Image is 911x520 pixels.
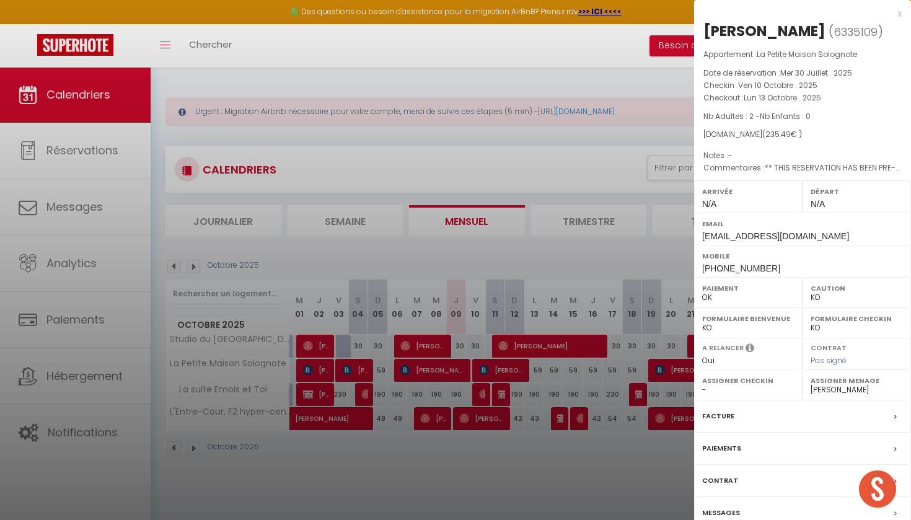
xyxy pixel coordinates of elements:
[811,374,903,387] label: Assigner Menage
[702,474,738,487] label: Contrat
[811,355,847,366] span: Pas signé
[811,185,903,198] label: Départ
[703,129,902,141] div: [DOMAIN_NAME]
[702,343,744,353] label: A relancer
[829,23,883,40] span: ( )
[702,263,780,273] span: [PHONE_NUMBER]
[703,67,902,79] p: Date de réservation :
[811,282,903,294] label: Caution
[703,79,902,92] p: Checkin :
[702,282,794,294] label: Paiement
[762,129,802,139] span: ( € )
[811,199,825,209] span: N/A
[702,199,716,209] span: N/A
[738,80,817,90] span: Ven 10 Octobre . 2025
[703,48,902,61] p: Appartement :
[746,343,754,356] i: Sélectionner OUI si vous souhaiter envoyer les séquences de messages post-checkout
[702,250,903,262] label: Mobile
[702,506,740,519] label: Messages
[811,312,903,325] label: Formulaire Checkin
[757,49,857,59] span: La Petite Maison Solognote
[834,24,878,40] span: 6335109
[728,150,733,161] span: -
[703,111,811,121] span: Nb Adultes : 2 -
[702,312,794,325] label: Formulaire Bienvenue
[702,218,903,230] label: Email
[703,21,825,41] div: [PERSON_NAME]
[703,149,902,162] p: Notes :
[702,231,849,241] span: [EMAIL_ADDRESS][DOMAIN_NAME]
[760,111,811,121] span: Nb Enfants : 0
[703,92,902,104] p: Checkout :
[765,129,791,139] span: 235.49
[744,92,821,103] span: Lun 13 Octobre . 2025
[859,470,896,508] div: Ouvrir le chat
[702,442,741,455] label: Paiements
[703,162,902,174] p: Commentaires :
[702,185,794,198] label: Arrivée
[694,6,902,21] div: x
[811,343,847,351] label: Contrat
[702,410,734,423] label: Facture
[780,68,852,78] span: Mer 30 Juillet . 2025
[702,374,794,387] label: Assigner Checkin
